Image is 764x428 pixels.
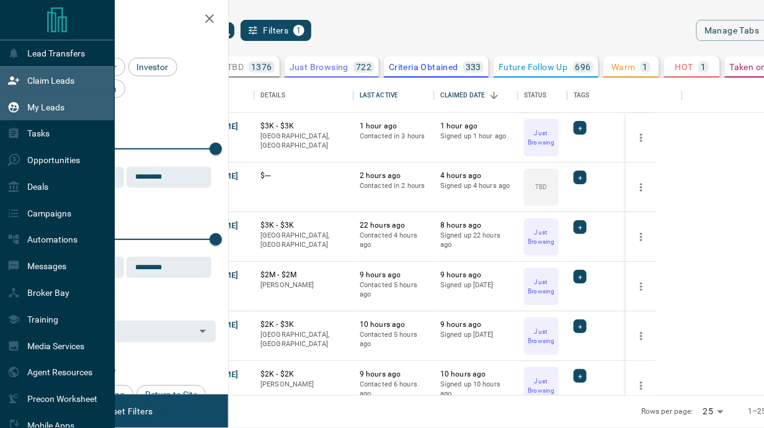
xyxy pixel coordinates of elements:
[133,62,173,72] span: Investor
[698,403,728,421] div: 25
[260,220,347,231] p: $3K - $3K
[94,401,161,422] button: Reset Filters
[578,171,582,184] span: +
[643,63,648,71] p: 1
[295,26,303,35] span: 1
[632,178,651,197] button: more
[525,377,557,395] p: Just Browsing
[360,78,398,113] div: Last Active
[260,369,347,380] p: $2K - $2K
[251,63,272,71] p: 1376
[440,220,512,231] p: 8 hours ago
[260,380,347,390] p: [PERSON_NAME]
[578,370,582,382] span: +
[466,63,481,71] p: 333
[524,78,547,113] div: Status
[360,270,428,280] p: 9 hours ago
[440,319,512,330] p: 9 hours ago
[675,63,693,71] p: HOT
[440,280,512,290] p: Signed up [DATE]
[440,369,512,380] p: 10 hours ago
[611,63,636,71] p: Warm
[575,63,591,71] p: 696
[440,132,512,141] p: Signed up 1 hour ago
[260,132,347,151] p: [GEOGRAPHIC_DATA], [GEOGRAPHIC_DATA]
[434,78,518,113] div: Claimed Date
[525,128,557,147] p: Just Browsing
[356,63,371,71] p: 722
[167,78,254,113] div: Name
[641,406,693,417] p: Rows per page:
[360,181,428,191] p: Contacted in 2 hours
[632,228,651,246] button: more
[360,280,428,300] p: Contacted 5 hours ago
[574,78,590,113] div: Tags
[241,20,312,41] button: Filters1
[360,330,428,349] p: Contacted 5 hours ago
[260,319,347,330] p: $2K - $3K
[260,330,347,349] p: [GEOGRAPHIC_DATA], [GEOGRAPHIC_DATA]
[440,78,486,113] div: Claimed Date
[136,385,206,404] div: Return to Site
[518,78,567,113] div: Status
[194,323,211,340] button: Open
[360,171,428,181] p: 2 hours ago
[574,220,587,234] div: +
[440,121,512,132] p: 1 hour ago
[141,390,202,399] span: Return to Site
[260,280,347,290] p: [PERSON_NAME]
[360,231,428,250] p: Contacted 4 hours ago
[578,221,582,233] span: +
[353,78,434,113] div: Last Active
[574,270,587,283] div: +
[440,231,512,250] p: Signed up 22 hours ago
[578,122,582,134] span: +
[360,132,428,141] p: Contacted in 3 hours
[440,270,512,280] p: 9 hours ago
[535,182,547,192] p: TBD
[360,121,428,132] p: 1 hour ago
[227,63,244,71] p: TBD
[260,78,285,113] div: Details
[440,171,512,181] p: 4 hours ago
[499,63,567,71] p: Future Follow Up
[701,63,706,71] p: 1
[440,330,512,340] p: Signed up [DATE]
[525,277,557,296] p: Just Browsing
[290,63,349,71] p: Just Browsing
[486,87,503,104] button: Sort
[574,171,587,184] div: +
[578,320,582,332] span: +
[254,78,353,113] div: Details
[128,58,177,76] div: Investor
[525,228,557,246] p: Just Browsing
[440,181,512,191] p: Signed up 4 hours ago
[525,327,557,346] p: Just Browsing
[567,78,682,113] div: Tags
[360,369,428,380] p: 9 hours ago
[632,277,651,296] button: more
[632,128,651,147] button: more
[389,63,458,71] p: Criteria Obtained
[574,121,587,135] div: +
[632,327,651,346] button: more
[574,369,587,383] div: +
[260,171,347,181] p: $---
[40,12,216,27] h2: Filters
[260,270,347,280] p: $2M - $2M
[574,319,587,333] div: +
[632,377,651,395] button: more
[360,220,428,231] p: 22 hours ago
[440,380,512,399] p: Signed up 10 hours ago
[260,231,347,250] p: [GEOGRAPHIC_DATA], [GEOGRAPHIC_DATA]
[360,319,428,330] p: 10 hours ago
[260,121,347,132] p: $3K - $3K
[360,380,428,399] p: Contacted 6 hours ago
[578,270,582,283] span: +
